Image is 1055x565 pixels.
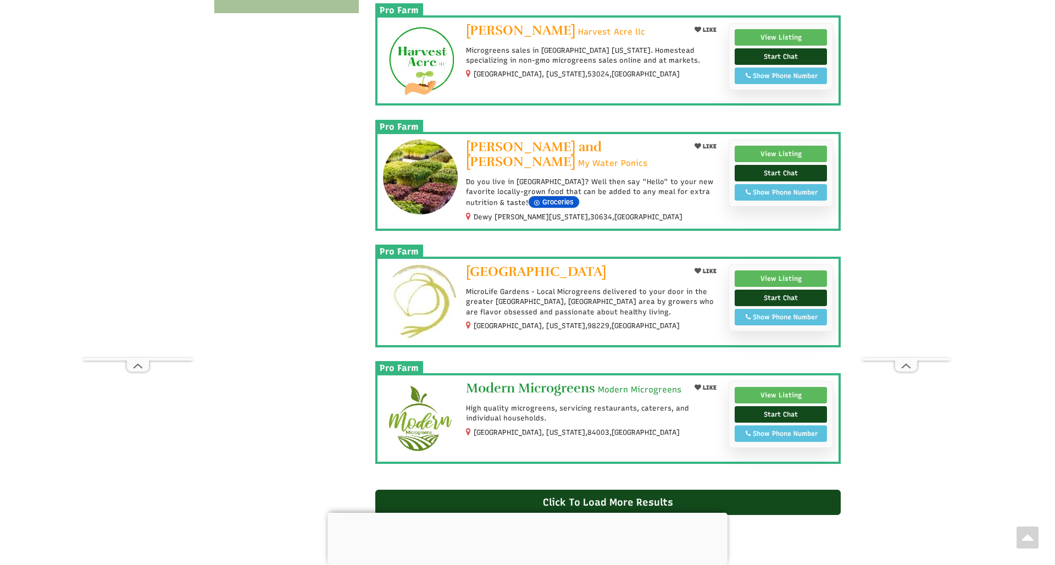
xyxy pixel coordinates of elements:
a: View Listing [735,270,827,287]
a: Start Chat [735,290,827,306]
span: Modern Microgreens [598,384,681,396]
span: LIKE [701,26,717,34]
span: [PERSON_NAME] and [PERSON_NAME] [466,139,602,170]
a: Start Chat [735,165,827,181]
button: LIKE [691,140,720,153]
span: Modern Microgreens [466,380,595,396]
div: Click To Load More Results [375,490,841,515]
span: LIKE [701,143,717,150]
button: LIKE [691,23,720,37]
a: Start Chat [735,48,827,65]
span: [GEOGRAPHIC_DATA] [612,69,680,79]
a: Start Chat [735,406,827,423]
small: [GEOGRAPHIC_DATA], [US_STATE], , [474,428,680,436]
button: LIKE [691,264,720,278]
img: Melissa and Mark Barton [383,140,458,215]
a: [PERSON_NAME] Harvest Acre llc [466,23,682,40]
span: LIKE [701,384,717,391]
p: High quality microgreens, servicing restaurants, caterers, and individual households. [466,403,720,423]
a: View Listing [735,29,827,46]
span: [GEOGRAPHIC_DATA] [614,212,682,222]
p: MicroLife Gardens - Local Microgreens delivered to your door in the greater [GEOGRAPHIC_DATA], [G... [466,287,720,317]
span: Harvest Acre llc [578,26,645,38]
span: My Water Ponics [578,158,647,169]
button: LIKE [691,381,720,395]
a: View Listing [735,146,827,162]
p: Microgreens sales in [GEOGRAPHIC_DATA] [US_STATE]. Homestead specializing in non-gmo microgreens ... [466,46,720,65]
img: Julie Luettgen [383,23,458,98]
small: [GEOGRAPHIC_DATA], [US_STATE], , [474,70,680,78]
iframe: Advertisement [327,513,728,562]
iframe: Advertisement [83,28,193,358]
small: [GEOGRAPHIC_DATA], [US_STATE], , [474,322,680,330]
span: 98229 [587,321,609,331]
span: [GEOGRAPHIC_DATA] [612,321,680,331]
img: MicroLife Gardens [383,264,458,340]
img: Modern Microgreens [383,381,458,456]
div: Show Phone Number [741,71,821,81]
span: Groceries [542,198,577,206]
span: 30634 [590,212,612,222]
small: Dewy [PERSON_NAME][US_STATE], , [474,213,682,221]
div: Show Phone Number [741,312,821,322]
div: Groceries [528,196,580,209]
iframe: Advertisement [862,28,950,358]
span: 53024 [587,69,609,79]
span: LIKE [701,268,717,275]
span: 84003 [587,428,609,437]
span: [GEOGRAPHIC_DATA] [612,428,680,437]
span: [GEOGRAPHIC_DATA] [466,263,606,280]
div: Show Phone Number [741,187,821,197]
a: [PERSON_NAME] and [PERSON_NAME] My Water Ponics [466,140,682,171]
a: [GEOGRAPHIC_DATA] [466,264,682,281]
div: Show Phone Number [741,429,821,439]
a: Modern Microgreens Modern Microgreens [466,381,682,398]
a: View Listing [735,387,827,403]
p: Do you live in [GEOGRAPHIC_DATA]? Well then say "Hello" to your new favorite locally-grown food t... [466,177,720,208]
span: [PERSON_NAME] [466,22,575,38]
